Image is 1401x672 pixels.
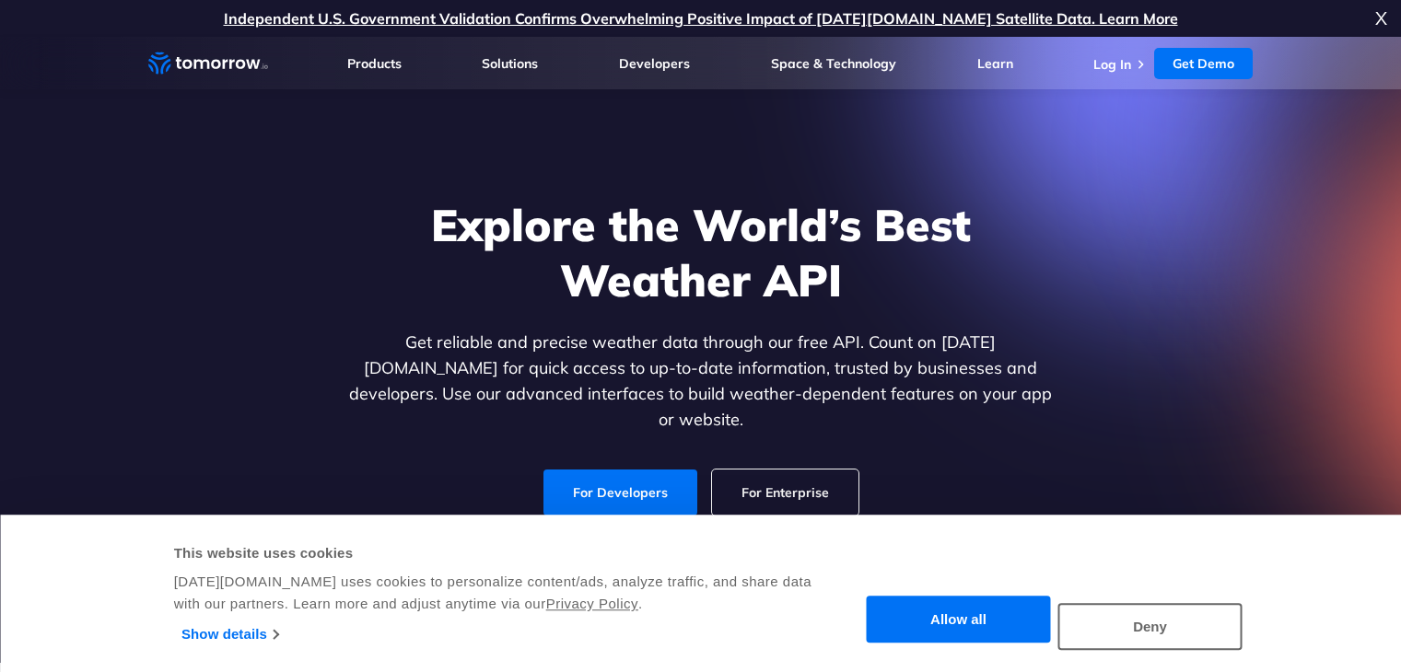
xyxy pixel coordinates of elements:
p: Get reliable and precise weather data through our free API. Count on [DATE][DOMAIN_NAME] for quic... [345,330,1057,433]
a: Home link [148,50,268,77]
a: Space & Technology [771,55,896,72]
a: Developers [619,55,690,72]
button: Allow all [867,597,1051,643]
a: Log In [1093,56,1131,73]
a: Show details [181,620,278,648]
a: Get Demo [1154,48,1253,79]
a: Solutions [482,55,538,72]
a: Learn [977,55,1013,72]
a: For Developers [543,469,697,516]
div: This website uses cookies [174,542,814,564]
button: Deny [1058,603,1243,650]
div: [DATE][DOMAIN_NAME] uses cookies to personalize content/ads, analyze traffic, and share data with... [174,571,814,615]
a: For Enterprise [712,469,858,516]
a: Independent U.S. Government Validation Confirms Overwhelming Positive Impact of [DATE][DOMAIN_NAM... [224,9,1178,28]
a: Privacy Policy [546,596,638,611]
a: Products [347,55,402,72]
h1: Explore the World’s Best Weather API [345,197,1057,307]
